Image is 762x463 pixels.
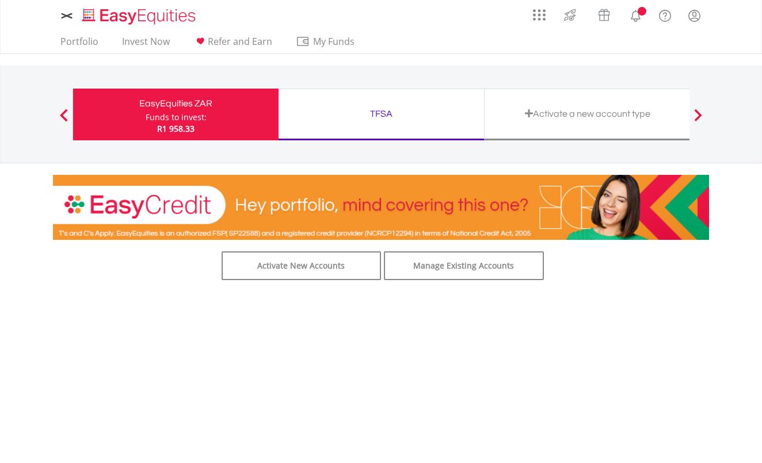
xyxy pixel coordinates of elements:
a: Invest Now [117,36,174,53]
a: Refer and Earn [189,36,277,53]
img: vouchers-v2.svg [595,6,614,24]
div: EasyEquities ZAR [80,95,272,112]
a: Activate New Accounts [222,251,382,280]
a: Notifications [621,3,650,26]
div: TFSA [285,106,477,122]
a: Home page [78,3,200,26]
img: EasyEquities_Logo.png [80,7,200,26]
img: thrive-v2.svg [561,6,580,24]
a: Portfolio [56,36,103,53]
a: Manage Existing Accounts [384,251,544,280]
span: Refer and Earn [208,35,272,48]
span: R1 958.33 [157,123,195,134]
a: FAQ's and Support [650,3,680,26]
a: My Profile [680,3,709,28]
img: EasyCredit Promotion Banner [53,175,709,240]
a: Vouchers [587,3,621,24]
div: Funds to invest: [146,112,207,123]
div: Activate a new account type [492,106,683,122]
span: My Funds [296,34,371,49]
a: AppsGrid [525,3,553,21]
img: grid-menu-icon.svg [533,9,546,21]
